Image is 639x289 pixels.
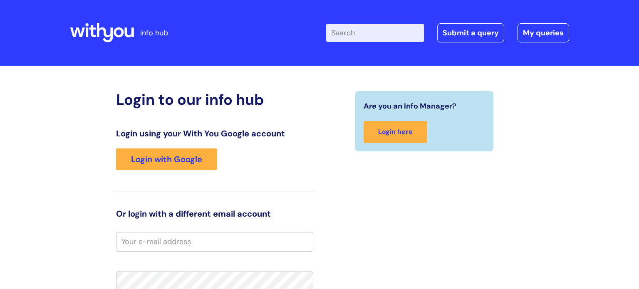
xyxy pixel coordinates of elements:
a: My queries [518,23,569,42]
h2: Login to our info hub [116,91,313,109]
a: Login with Google [116,148,217,170]
p: info hub [140,26,168,40]
h3: Login using your With You Google account [116,128,313,138]
input: Your e-mail address [116,232,313,251]
input: Search [326,24,424,42]
a: Submit a query [437,23,504,42]
h3: Or login with a different email account [116,209,313,219]
a: Login here [364,121,427,143]
span: Are you an Info Manager? [364,99,456,113]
